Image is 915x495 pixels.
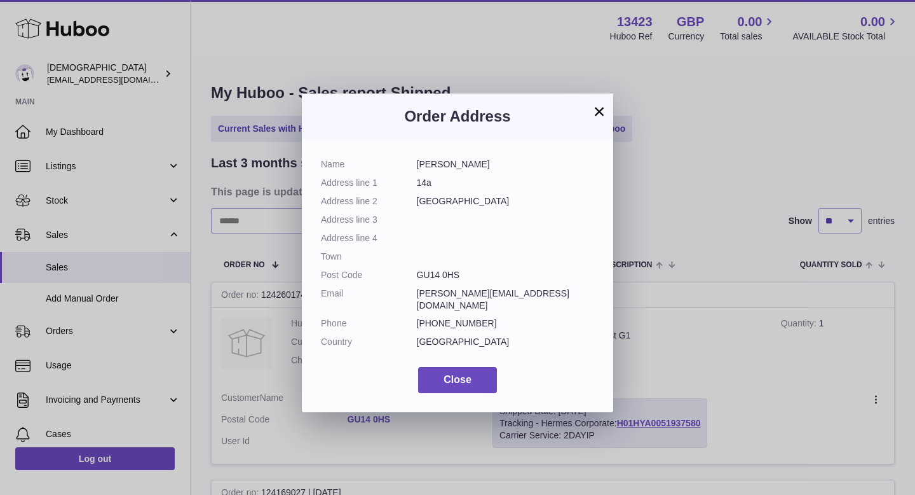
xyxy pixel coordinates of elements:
[417,317,595,330] dd: [PHONE_NUMBER]
[321,177,417,189] dt: Address line 1
[417,177,595,189] dd: 14a
[321,195,417,207] dt: Address line 2
[321,336,417,348] dt: Country
[321,317,417,330] dt: Phone
[444,374,471,385] span: Close
[321,251,417,263] dt: Town
[321,269,417,281] dt: Post Code
[418,367,497,393] button: Close
[321,214,417,226] dt: Address line 3
[321,288,417,312] dt: Email
[417,336,595,348] dd: [GEOGRAPHIC_DATA]
[592,104,607,119] button: ×
[417,269,595,281] dd: GU14 0HS
[321,106,594,127] h3: Order Address
[321,232,417,244] dt: Address line 4
[417,195,595,207] dd: [GEOGRAPHIC_DATA]
[417,158,595,171] dd: [PERSON_NAME]
[321,158,417,171] dt: Name
[417,288,595,312] dd: [PERSON_NAME][EMAIL_ADDRESS][DOMAIN_NAME]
